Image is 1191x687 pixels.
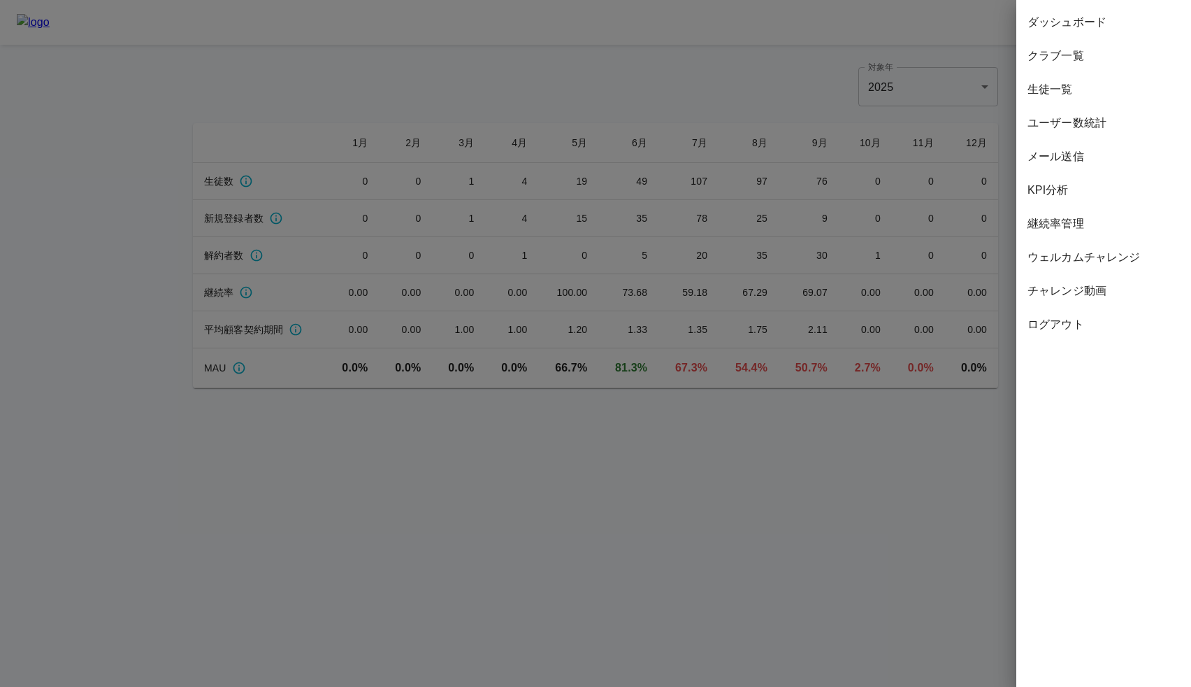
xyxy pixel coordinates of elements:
[1027,48,1180,64] span: クラブ一覧
[1016,207,1191,241] div: 継続率管理
[1027,215,1180,232] span: 継続率管理
[1027,14,1180,31] span: ダッシュボード
[1027,81,1180,98] span: 生徒一覧
[1016,173,1191,207] div: KPI分析
[1027,249,1180,266] span: ウェルカムチャレンジ
[1027,182,1180,199] span: KPI分析
[1027,115,1180,132] span: ユーザー数統計
[1016,39,1191,73] div: クラブ一覧
[1016,6,1191,39] div: ダッシュボード
[1016,73,1191,106] div: 生徒一覧
[1027,316,1180,333] span: ログアウト
[1016,106,1191,140] div: ユーザー数統計
[1016,308,1191,341] div: ログアウト
[1027,283,1180,299] span: チャレンジ動画
[1027,148,1180,165] span: メール送信
[1016,274,1191,308] div: チャレンジ動画
[1016,241,1191,274] div: ウェルカムチャレンジ
[1016,140,1191,173] div: メール送信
